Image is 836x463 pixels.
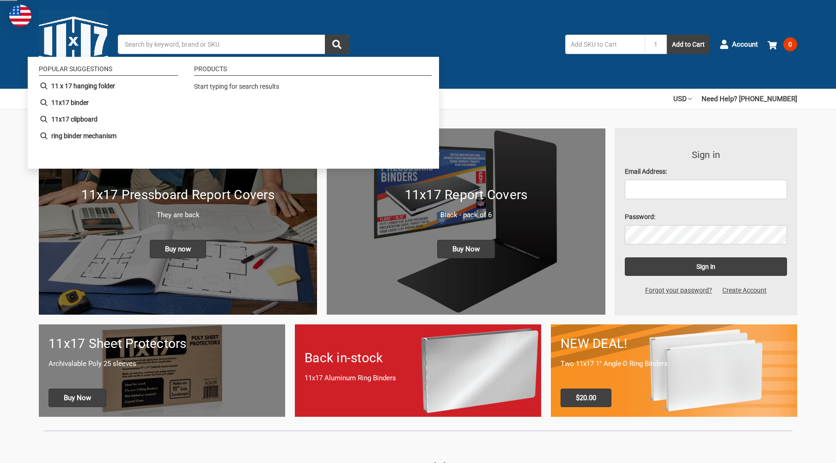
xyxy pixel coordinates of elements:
[39,128,317,315] a: New 11x17 Pressboard Binders 11x17 Pressboard Report Covers They are back Buy now
[51,131,116,141] b: ring binder mechanism
[194,66,432,76] li: Products
[28,57,439,169] div: Instant Search Results
[150,240,206,258] span: Buy now
[673,89,692,109] a: USD
[194,82,427,97] div: Start typing for search results
[702,89,797,109] a: Need Help? [PHONE_NUMBER]
[717,286,772,295] a: Create Account
[35,111,182,128] li: 11x17 clipboard
[305,373,531,384] p: 11x17 Aluminum Ring Binders
[39,10,108,79] img: 11x17.com
[305,348,531,368] h1: Back in-stock
[732,39,758,50] span: Account
[49,334,275,353] h1: 11x17 Sheet Protectors
[9,5,31,27] img: duty and tax information for United States
[437,240,495,258] span: Buy Now
[625,212,787,222] label: Password:
[768,32,797,56] a: 0
[49,359,275,369] p: Archivalable Poly 25 sleeves
[625,148,787,162] h3: Sign in
[625,167,787,177] label: Email Address:
[295,324,541,416] a: Back in-stock 11x17 Aluminum Ring Binders
[667,35,710,54] button: Add to Cart
[551,324,797,416] a: 11x17 Binder 2-pack only $20.00 NEW DEAL! Two 11x17 1" Angle-D Ring Binders $20.00
[35,94,182,111] li: 11x17 binder
[783,37,797,51] span: 0
[561,359,787,369] p: Two 11x17 1" Angle-D Ring Binders
[35,128,182,144] li: ring binder mechanism
[51,81,115,91] b: 11 x 17 hanging folder
[565,35,645,54] input: Add SKU to Cart
[720,32,758,56] a: Account
[39,324,285,416] a: 11x17 sheet protectors 11x17 Sheet Protectors Archivalable Poly 25 sleeves Buy Now
[118,35,349,54] input: Search by keyword, brand or SKU
[561,389,611,407] span: $20.00
[327,128,605,315] a: 11x17 Report Covers 11x17 Report Covers Black - pack of 6 Buy Now
[51,98,89,108] b: 11x17 binder
[336,185,595,205] h1: 11x17 Report Covers
[49,389,106,407] span: Buy Now
[35,78,182,94] li: 11 x 17 hanging folder
[39,66,178,76] li: Popular suggestions
[49,185,307,205] h1: 11x17 Pressboard Report Covers
[327,128,605,315] img: 11x17 Report Covers
[336,210,595,220] p: Black - pack of 6
[640,286,717,295] a: Forgot your password?
[625,257,787,276] input: Sign in
[561,334,787,353] h1: NEW DEAL!
[51,115,98,124] b: 11x17 clipboard
[49,210,307,220] p: They are back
